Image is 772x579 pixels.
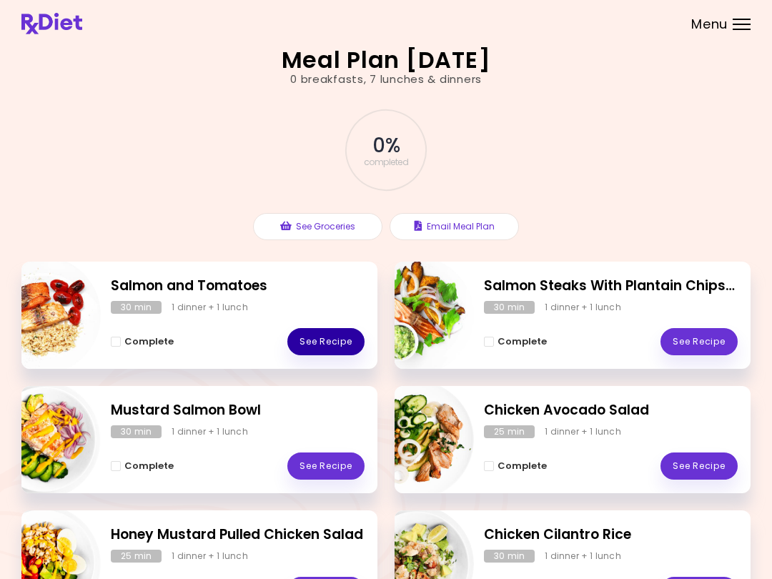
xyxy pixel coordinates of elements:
div: 1 dinner + 1 lunch [172,425,248,438]
div: 1 dinner + 1 lunch [172,301,248,314]
div: 1 dinner + 1 lunch [545,301,621,314]
span: 0 % [372,134,399,158]
div: 1 dinner + 1 lunch [545,425,621,438]
span: Complete [498,336,547,347]
span: Complete [498,460,547,472]
a: See Recipe - Salmon Steaks With Plantain Chips and Guacamole [660,328,738,355]
a: See Recipe - Mustard Salmon Bowl [287,452,365,480]
span: Complete [124,460,174,472]
span: Menu [691,18,728,31]
span: completed [364,158,409,167]
h2: Honey Mustard Pulled Chicken Salad [111,525,365,545]
h2: Mustard Salmon Bowl [111,400,365,421]
button: Complete - Salmon Steaks With Plantain Chips and Guacamole [484,333,547,350]
div: 30 min [484,301,535,314]
div: 25 min [484,425,535,438]
img: RxDiet [21,13,82,34]
h2: Salmon and Tomatoes [111,276,365,297]
button: Complete - Chicken Avocado Salad [484,457,547,475]
h2: Chicken Cilantro Rice [484,525,738,545]
h2: Chicken Avocado Salad [484,400,738,421]
div: 1 dinner + 1 lunch [545,550,621,563]
button: Complete - Salmon and Tomatoes [111,333,174,350]
img: Info - Salmon Steaks With Plantain Chips and Guacamole [355,256,474,375]
img: Info - Chicken Avocado Salad [355,380,474,499]
div: 30 min [484,550,535,563]
button: See Groceries [253,213,382,240]
div: 1 dinner + 1 lunch [172,550,248,563]
span: Complete [124,336,174,347]
div: 30 min [111,301,162,314]
div: 30 min [111,425,162,438]
button: Complete - Mustard Salmon Bowl [111,457,174,475]
h2: Meal Plan [DATE] [282,49,491,71]
a: See Recipe - Chicken Avocado Salad [660,452,738,480]
div: 0 breakfasts , 7 lunches & dinners [290,71,482,88]
button: Email Meal Plan [390,213,519,240]
h2: Salmon Steaks With Plantain Chips and Guacamole [484,276,738,297]
a: See Recipe - Salmon and Tomatoes [287,328,365,355]
div: 25 min [111,550,162,563]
